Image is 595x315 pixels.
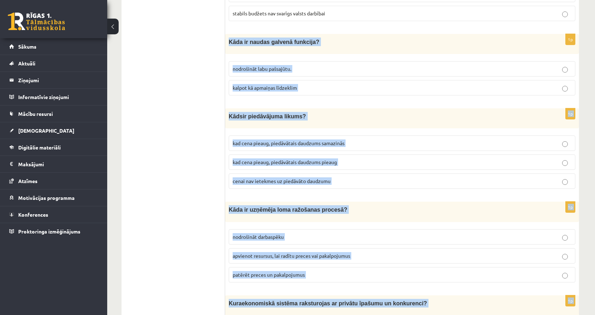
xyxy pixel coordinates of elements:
[229,39,319,45] span: Kāda ir naudas galvenā funkcija?
[9,89,98,105] a: Informatīvie ziņojumi
[9,105,98,122] a: Mācību resursi
[233,159,337,165] span: kad cena pieaug, piedāvātais daudzums pieaug
[233,65,291,72] span: nodrošināt labu pašsajūtu.
[229,207,347,213] span: Kāda ir uzņēmēja loma ražošanas procesā?
[9,55,98,72] a: Aktuāli
[233,233,284,240] span: nodrošināt darbaspēku
[18,89,98,105] legend: Informatīvie ziņojumi
[9,122,98,139] a: [DEMOGRAPHIC_DATA]
[18,178,38,184] span: Atzīmes
[233,300,242,306] span: ura
[229,300,233,306] span: K
[18,72,98,88] legend: Ziņojumi
[233,140,344,146] span: kad cena pieaug, piedāvātais daudzums samazinās
[565,295,575,306] p: 1p
[229,113,233,119] span: K
[562,160,568,166] input: kad cena pieaug, piedāvātais daudzums pieaug
[233,271,305,278] span: patērēt preces un pakalpojumus
[9,38,98,55] a: Sākums
[233,113,243,119] span: āds
[565,108,575,119] p: 1p
[18,110,53,117] span: Mācību resursi
[9,223,98,240] a: Proktoringa izmēģinājums
[233,252,350,259] span: apvienot resursus, lai radītu preces vai pakalpojumus
[18,144,61,151] span: Digitālie materiāli
[233,10,325,16] span: stabils budžets nav svarīgs valsts darbībai
[9,173,98,189] a: Atzīmes
[18,228,80,235] span: Proktoringa izmēģinājums
[18,43,36,50] span: Sākums
[242,300,427,306] span: ekonomiskā sistēma raksturojas ar privātu īpašumu un konkurenci?
[562,235,568,241] input: nodrošināt darbaspēku
[9,206,98,223] a: Konferences
[565,201,575,213] p: 1p
[233,84,297,91] span: kalpot kā apmaiņas līdzeklim
[562,273,568,279] input: patērēt preces un pakalpojumus
[233,178,331,184] span: cenai nav ietekmes uz piedāvāto daudzumu
[565,34,575,45] p: 1p
[562,11,568,17] input: stabils budžets nav svarīgs valsts darbībai
[8,13,65,30] a: Rīgas 1. Tālmācības vidusskola
[9,156,98,172] a: Maksājumi
[18,211,48,218] span: Konferences
[562,141,568,147] input: kad cena pieaug, piedāvātais daudzums samazinās
[562,86,568,92] input: kalpot kā apmaiņas līdzeklim
[562,254,568,260] input: apvienot resursus, lai radītu preces vai pakalpojumus
[9,72,98,88] a: Ziņojumi
[18,127,74,134] span: [DEMOGRAPHIC_DATA]
[9,190,98,206] a: Motivācijas programma
[18,156,98,172] legend: Maksājumi
[18,60,35,67] span: Aktuāli
[18,195,75,201] span: Motivācijas programma
[243,113,306,119] span: ir piedāvājuma likums?
[562,67,568,73] input: nodrošināt labu pašsajūtu.
[9,139,98,156] a: Digitālie materiāli
[562,179,568,185] input: cenai nav ietekmes uz piedāvāto daudzumu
